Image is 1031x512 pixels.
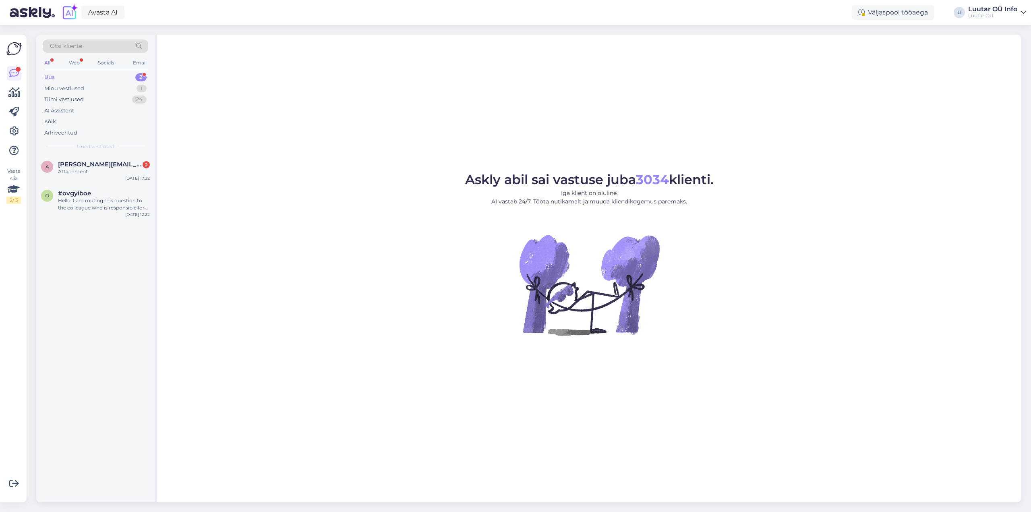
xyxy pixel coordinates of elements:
[45,193,49,199] span: o
[44,107,74,115] div: AI Assistent
[954,7,965,18] div: LI
[58,197,150,211] div: Hello, I am routing this question to the colleague who is responsible for this topic. The reply m...
[6,197,21,204] div: 2 / 3
[125,175,150,181] div: [DATE] 17:22
[968,12,1017,19] div: Luutar OÜ
[67,58,81,68] div: Web
[6,41,22,56] img: Askly Logo
[636,172,669,187] b: 3034
[58,168,150,175] div: Attachment
[46,164,49,170] span: a
[131,58,148,68] div: Email
[43,58,52,68] div: All
[968,6,1017,12] div: Luutar OÜ Info
[77,143,114,150] span: Uued vestlused
[58,190,91,197] span: #ovgyiboe
[50,42,82,50] span: Otsi kliente
[465,172,714,187] span: Askly abil sai vastuse juba klienti.
[44,95,84,104] div: Tiimi vestlused
[81,6,124,19] a: Avasta AI
[44,118,56,126] div: Kõik
[61,4,78,21] img: explore-ai
[44,73,55,81] div: Uus
[465,189,714,206] p: Iga klient on oluline. AI vastab 24/7. Tööta nutikamalt ja muuda kliendikogemus paremaks.
[132,95,147,104] div: 24
[6,168,21,204] div: Vaata siia
[143,161,150,168] div: 2
[125,211,150,218] div: [DATE] 12:22
[852,5,934,20] div: Väljaspool tööaega
[517,212,662,357] img: No Chat active
[137,85,147,93] div: 1
[44,85,84,93] div: Minu vestlused
[968,6,1026,19] a: Luutar OÜ InfoLuutar OÜ
[135,73,147,81] div: 2
[58,161,142,168] span: artur-ser@internet.ru
[44,129,77,137] div: Arhiveeritud
[96,58,116,68] div: Socials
